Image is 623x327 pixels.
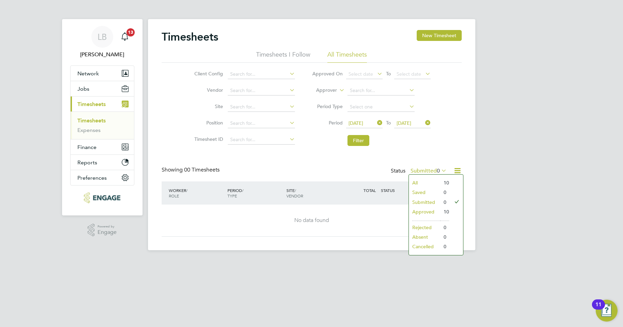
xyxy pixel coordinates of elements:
a: 13 [118,26,132,48]
label: Position [192,120,223,126]
li: Submitted [409,197,440,207]
a: Timesheets [77,117,106,124]
span: 13 [127,28,135,36]
span: Powered by [98,224,117,229]
span: Engage [98,229,117,235]
input: Search for... [228,102,295,112]
li: Absent [409,232,440,242]
span: / [186,188,188,193]
span: [DATE] [348,120,363,126]
li: Approved [409,207,440,217]
div: 11 [595,304,602,313]
div: STATUS [379,184,415,196]
span: / [295,188,296,193]
span: Timesheets [77,101,106,107]
span: Network [77,70,99,77]
span: To [384,69,393,78]
span: 00 Timesheets [184,166,220,173]
li: 0 [440,223,449,232]
button: Preferences [71,170,134,185]
div: SITE [285,184,344,202]
input: Search for... [228,86,295,95]
img: xede-logo-retina.png [84,192,120,203]
button: Network [71,66,134,81]
span: Finance [77,144,97,150]
label: Vendor [192,87,223,93]
h2: Timesheets [162,30,218,44]
a: Expenses [77,127,101,133]
label: Period Type [312,103,343,109]
label: Period [312,120,343,126]
button: Finance [71,139,134,154]
label: Approved On [312,71,343,77]
li: Cancelled [409,242,440,251]
span: Select date [348,71,373,77]
li: 10 [440,207,449,217]
input: Search for... [228,135,295,145]
label: Client Config [192,71,223,77]
button: Reports [71,155,134,170]
li: 10 [440,178,449,188]
span: TYPE [227,193,237,198]
li: 0 [440,197,449,207]
button: New Timesheet [417,30,462,41]
span: ROLE [169,193,179,198]
input: Search for... [228,119,295,128]
span: VENDOR [286,193,303,198]
li: Timesheets I Follow [256,50,310,63]
button: Timesheets [71,96,134,112]
div: No data found [168,217,455,224]
span: 0 [437,167,440,174]
button: Jobs [71,81,134,96]
span: Jobs [77,86,89,92]
button: Filter [347,135,369,146]
span: Preferences [77,175,107,181]
li: 0 [440,232,449,242]
label: Timesheet ID [192,136,223,142]
div: PERIOD [226,184,285,202]
label: Approver [306,87,337,94]
button: Open Resource Center, 11 new notifications [596,300,618,322]
span: TOTAL [364,188,376,193]
span: Select date [397,71,421,77]
span: Laura Badcock [70,50,134,59]
input: Search for... [228,70,295,79]
a: Go to home page [70,192,134,203]
label: Site [192,103,223,109]
span: To [384,118,393,127]
a: LB[PERSON_NAME] [70,26,134,59]
li: Rejected [409,223,440,232]
a: Powered byEngage [88,224,117,237]
nav: Main navigation [62,19,143,215]
input: Select one [347,102,415,112]
div: Status [391,166,448,176]
span: LB [98,32,107,41]
li: 0 [440,188,449,197]
li: 0 [440,242,449,251]
span: Reports [77,159,97,166]
li: Saved [409,188,440,197]
div: Timesheets [71,112,134,139]
li: All Timesheets [327,50,367,63]
div: WORKER [167,184,226,202]
span: [DATE] [397,120,411,126]
li: All [409,178,440,188]
input: Search for... [347,86,415,95]
label: Submitted [411,167,447,174]
span: / [242,188,243,193]
div: Showing [162,166,221,174]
